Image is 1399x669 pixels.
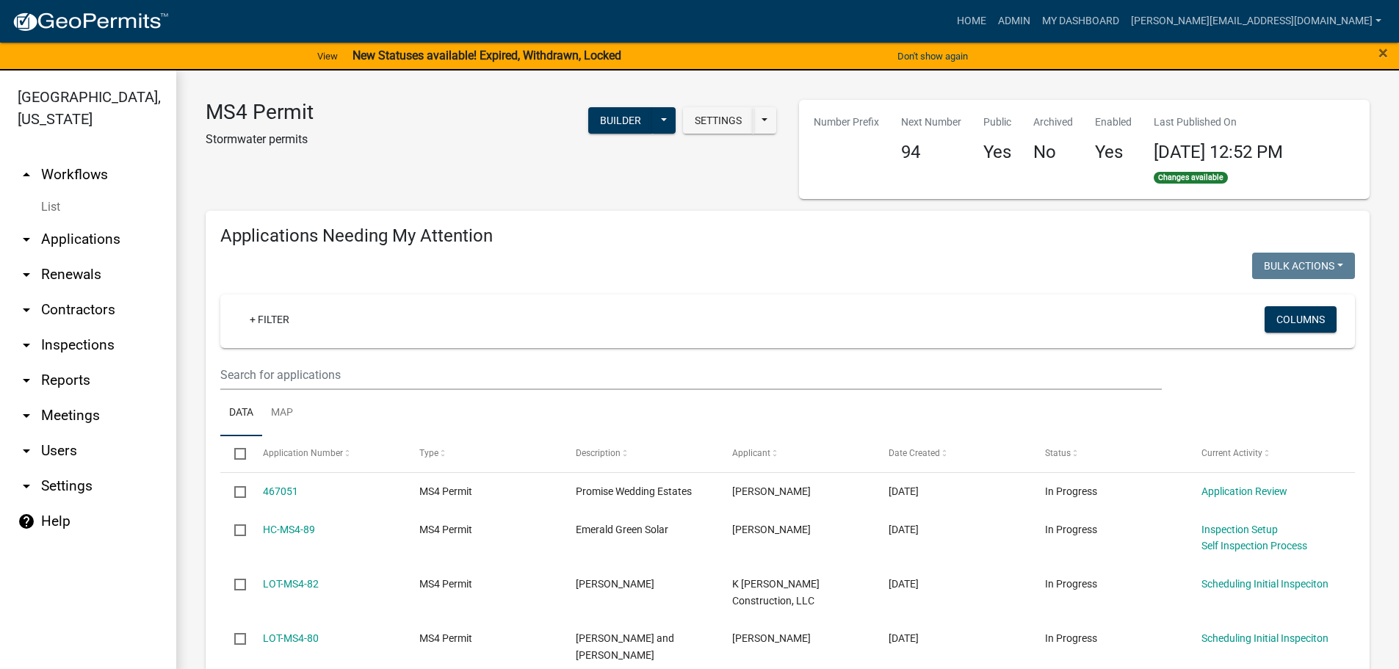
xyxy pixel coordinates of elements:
i: arrow_drop_down [18,477,35,495]
span: K Graber Construction, LLC [732,578,820,607]
button: Settings [683,107,753,134]
span: Status [1045,448,1071,458]
datatable-header-cell: Date Created [875,436,1031,471]
a: Self Inspection Process [1201,540,1307,552]
a: HC-MS4-89 [263,524,315,535]
datatable-header-cell: Type [405,436,561,471]
i: help [18,513,35,530]
a: Inspection Setup [1201,524,1278,535]
i: arrow_drop_down [18,372,35,389]
p: Archived [1033,115,1073,130]
span: MS4 Permit [419,485,472,497]
input: Search for applications [220,360,1162,390]
h3: MS4 Permit [206,100,314,125]
button: Don't show again [892,44,974,68]
span: 04/13/2025 [889,632,919,644]
h4: No [1033,142,1073,163]
p: Last Published On [1154,115,1283,130]
h4: Yes [1095,142,1132,163]
datatable-header-cell: Select [220,436,248,471]
a: + Filter [238,306,301,333]
i: arrow_drop_up [18,166,35,184]
a: My Dashboard [1036,7,1125,35]
span: In Progress [1045,485,1097,497]
i: arrow_drop_down [18,266,35,283]
i: arrow_drop_down [18,336,35,354]
a: Application Review [1201,485,1287,497]
datatable-header-cell: Current Activity [1187,436,1344,471]
datatable-header-cell: Description [562,436,718,471]
i: arrow_drop_down [18,301,35,319]
span: 08/20/2025 [889,485,919,497]
p: Enabled [1095,115,1132,130]
h4: Yes [983,142,1011,163]
span: MS4 Permit [419,524,472,535]
strong: New Statuses available! Expired, Withdrawn, Locked [353,48,621,62]
span: 04/25/2025 [889,578,919,590]
span: In Progress [1045,578,1097,590]
a: 467051 [263,485,298,497]
a: Scheduling Initial Inspeciton [1201,578,1328,590]
span: MS4 Permit [419,632,472,644]
datatable-header-cell: Applicant [718,436,875,471]
i: arrow_drop_down [18,407,35,424]
a: LOT-MS4-80 [263,632,319,644]
span: Emerald Green Solar [576,524,668,535]
button: Columns [1265,306,1337,333]
button: Bulk Actions [1252,253,1355,279]
i: arrow_drop_down [18,442,35,460]
span: Description [576,448,621,458]
a: Admin [992,7,1036,35]
span: Promise Wedding Estates [576,485,692,497]
h4: 94 [901,142,961,163]
span: Tyler Vincent [732,632,811,644]
datatable-header-cell: Application Number [248,436,405,471]
span: [DATE] 12:52 PM [1154,142,1283,162]
span: In Progress [1045,632,1097,644]
button: Builder [588,107,653,134]
button: Close [1378,44,1388,62]
p: Next Number [901,115,961,130]
span: Type [419,448,438,458]
a: Home [951,7,992,35]
a: LOT-MS4-82 [263,578,319,590]
p: Stormwater permits [206,131,314,148]
span: Application Number [263,448,343,458]
span: In Progress [1045,524,1097,535]
a: Scheduling Initial Inspeciton [1201,632,1328,644]
span: Tori Tripp [732,485,811,497]
a: [PERSON_NAME][EMAIL_ADDRESS][DOMAIN_NAME] [1125,7,1387,35]
span: MS4 Permit [419,578,472,590]
i: arrow_drop_down [18,231,35,248]
span: 06/18/2025 [889,524,919,535]
span: Joel and Natalie Pugh [576,632,674,661]
span: Jordan Daniel [732,524,811,535]
span: derek br [576,578,654,590]
datatable-header-cell: Status [1031,436,1187,471]
span: Current Activity [1201,448,1262,458]
h4: Applications Needing My Attention [220,225,1355,247]
span: Date Created [889,448,940,458]
span: Changes available [1154,172,1229,184]
a: Map [262,390,302,437]
a: Data [220,390,262,437]
a: View [311,44,344,68]
span: × [1378,43,1388,63]
p: Public [983,115,1011,130]
span: Applicant [732,448,770,458]
p: Number Prefix [814,115,879,130]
